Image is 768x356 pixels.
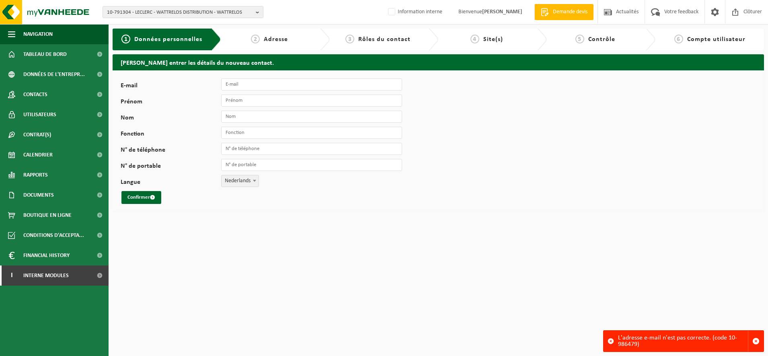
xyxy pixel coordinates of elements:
[23,165,48,185] span: Rapports
[345,35,354,43] span: 3
[23,245,70,265] span: Financial History
[674,35,683,43] span: 6
[221,143,402,155] input: N° de téléphone
[483,36,503,43] span: Site(s)
[121,191,161,204] button: Confirmer
[23,64,85,84] span: Données de l'entrepr...
[221,95,402,107] input: Prénom
[687,36,745,43] span: Compte utilisateur
[113,54,764,70] h2: [PERSON_NAME] entrer les détails du nouveau contact.
[121,179,221,187] label: Langue
[121,115,221,123] label: Nom
[575,35,584,43] span: 5
[121,163,221,171] label: N° de portable
[588,36,615,43] span: Contrôle
[221,111,402,123] input: Nom
[23,185,54,205] span: Documents
[23,125,51,145] span: Contrat(s)
[23,24,53,44] span: Navigation
[221,127,402,139] input: Fonction
[23,205,72,225] span: Boutique en ligne
[482,9,522,15] strong: [PERSON_NAME]
[121,82,221,91] label: E-mail
[264,36,288,43] span: Adresse
[107,6,253,19] span: 10-791304 - LECLERC - WATTRELOS DISTRIBUTION - WATTRELOS
[618,331,748,352] div: L'adresse e-mail n'est pas correcte. (code 10-986479)
[386,6,442,18] label: Information interne
[534,4,593,20] a: Demande devis
[23,265,69,286] span: Interne modules
[134,36,202,43] span: Données personnelles
[23,105,56,125] span: Utilisateurs
[8,265,15,286] span: I
[121,131,221,139] label: Fonction
[23,44,67,64] span: Tableau de bord
[470,35,479,43] span: 4
[23,225,84,245] span: Conditions d'accepta...
[103,6,263,18] button: 10-791304 - LECLERC - WATTRELOS DISTRIBUTION - WATTRELOS
[221,159,402,171] input: N° de portable
[551,8,589,16] span: Demande devis
[221,78,402,91] input: E-mail
[251,35,260,43] span: 2
[221,175,259,187] span: Nederlands
[222,175,259,187] span: Nederlands
[23,84,47,105] span: Contacts
[358,36,411,43] span: Rôles du contact
[121,99,221,107] label: Prénom
[121,147,221,155] label: N° de téléphone
[23,145,53,165] span: Calendrier
[121,35,130,43] span: 1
